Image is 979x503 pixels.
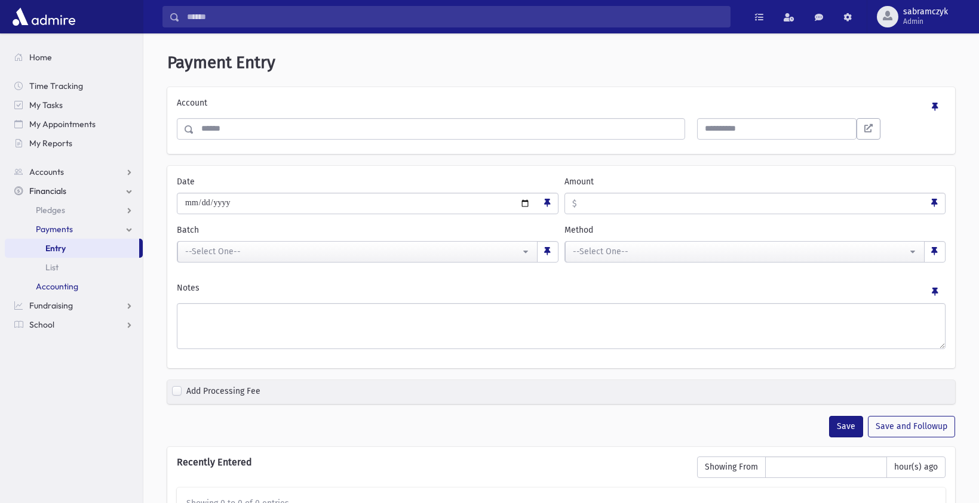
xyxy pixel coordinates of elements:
[564,224,593,236] label: Method
[903,17,948,26] span: Admin
[5,48,143,67] a: Home
[5,277,143,296] a: Accounting
[177,175,195,188] label: Date
[5,220,143,239] a: Payments
[177,456,685,468] h6: Recently Entered
[5,162,143,181] a: Accounts
[697,456,766,478] span: Showing From
[29,319,54,330] span: School
[29,119,96,129] span: My Appointments
[29,138,72,149] span: My Reports
[886,456,946,478] span: hour(s) ago
[36,224,73,234] span: Payments
[167,53,275,72] span: Payment Entry
[186,385,260,399] label: Add Processing Fee
[194,118,685,140] input: Search
[29,186,66,196] span: Financials
[5,76,143,95] a: Time Tracking
[573,245,908,258] div: --Select One--
[185,245,520,258] div: --Select One--
[36,205,65,215] span: Pledges
[5,181,143,200] a: Financials
[5,296,143,315] a: Fundraising
[5,115,143,134] a: My Appointments
[5,315,143,334] a: School
[10,5,78,29] img: AdmirePro
[829,416,863,437] button: Save
[177,97,207,113] label: Account
[5,95,143,115] a: My Tasks
[29,166,64,177] span: Accounts
[565,193,577,215] span: $
[564,175,594,188] label: Amount
[5,134,143,153] a: My Reports
[177,282,200,298] label: Notes
[29,81,83,91] span: Time Tracking
[45,262,59,273] span: List
[5,239,139,258] a: Entry
[36,281,78,292] span: Accounting
[5,200,143,220] a: Pledges
[29,52,52,63] span: Home
[177,224,199,236] label: Batch
[565,241,925,263] button: --Select One--
[45,243,66,254] span: Entry
[903,7,948,17] span: sabramczyk
[29,300,73,311] span: Fundraising
[5,258,143,277] a: List
[180,6,730,27] input: Search
[868,416,955,437] button: Save and Followup
[177,241,538,263] button: --Select One--
[29,100,63,110] span: My Tasks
